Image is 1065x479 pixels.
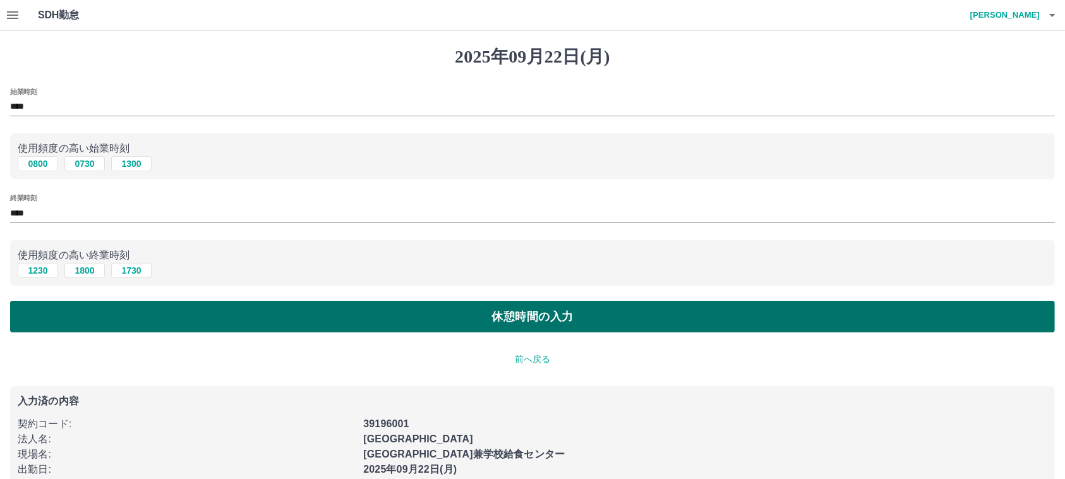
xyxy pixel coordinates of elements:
label: 始業時刻 [10,87,37,96]
button: 1800 [64,263,105,278]
b: [GEOGRAPHIC_DATA] [363,434,473,444]
p: 出勤日 : [18,462,356,477]
button: 0730 [64,156,105,171]
p: 法人名 : [18,432,356,447]
p: 契約コード : [18,416,356,432]
button: 休憩時間の入力 [10,301,1055,332]
p: 使用頻度の高い終業時刻 [18,248,1047,263]
p: 使用頻度の高い始業時刻 [18,141,1047,156]
p: 現場名 : [18,447,356,462]
b: 2025年09月22日(月) [363,464,457,475]
button: 1730 [111,263,152,278]
button: 0800 [18,156,58,171]
button: 1230 [18,263,58,278]
b: 39196001 [363,418,409,429]
b: [GEOGRAPHIC_DATA]兼学校給食センター [363,449,565,459]
p: 入力済の内容 [18,396,1047,406]
p: 前へ戻る [10,353,1055,366]
label: 終業時刻 [10,193,37,203]
button: 1300 [111,156,152,171]
h1: 2025年09月22日(月) [10,46,1055,68]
